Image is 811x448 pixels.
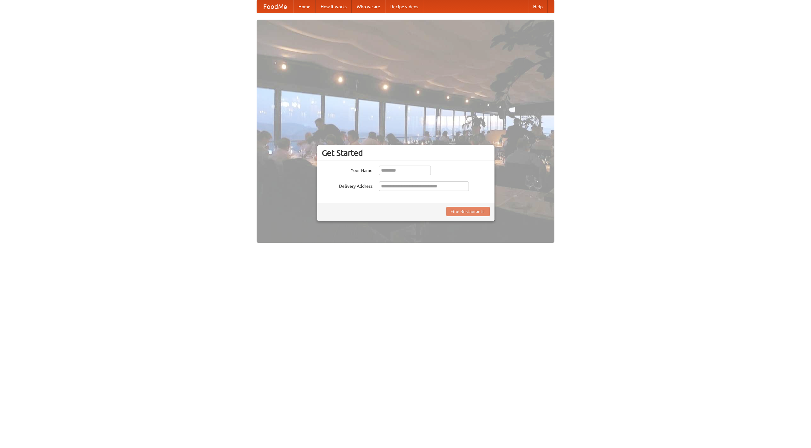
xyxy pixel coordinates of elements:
label: Your Name [322,166,373,174]
h3: Get Started [322,148,490,158]
a: Who we are [352,0,385,13]
a: How it works [316,0,352,13]
a: Recipe videos [385,0,423,13]
a: FoodMe [257,0,293,13]
a: Help [528,0,548,13]
label: Delivery Address [322,181,373,189]
a: Home [293,0,316,13]
button: Find Restaurants! [446,207,490,216]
